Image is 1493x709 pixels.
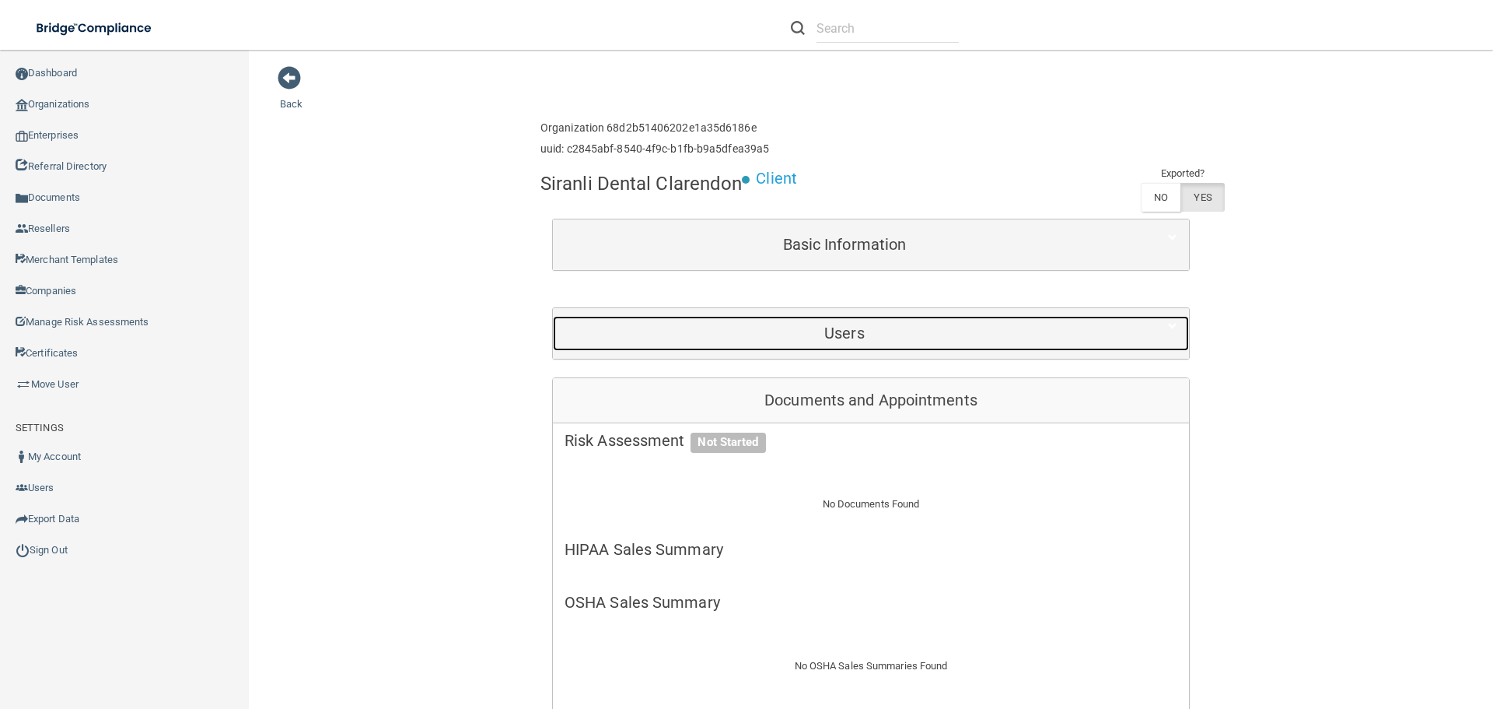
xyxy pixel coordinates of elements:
h4: Siranli Dental Clarendon [540,174,742,194]
label: SETTINGS [16,419,64,437]
img: ic_power_dark.7ecde6b1.png [16,543,30,557]
label: NO [1141,183,1180,212]
img: ic_reseller.de258add.png [16,223,28,235]
span: Not Started [691,433,765,453]
a: Basic Information [565,227,1177,262]
a: Back [280,79,302,110]
td: Exported? [1141,164,1225,183]
img: icon-documents.8dae5593.png [16,192,28,205]
img: organization-icon.f8decf85.png [16,99,28,111]
img: icon-users.e205127d.png [16,482,28,494]
h5: OSHA Sales Summary [565,594,1177,611]
h5: Basic Information [565,236,1124,253]
img: ic_user_dark.df1a06c3.png [16,451,28,463]
img: briefcase.64adab9b.png [16,377,31,392]
div: No Documents Found [553,476,1189,532]
img: enterprise.0d942306.png [16,131,28,142]
img: ic-search.3b580494.png [791,21,805,35]
h5: HIPAA Sales Summary [565,541,1177,558]
h6: uuid: c2845abf-8540-4f9c-b1fb-b9a5dfea39a5 [540,143,769,155]
div: Documents and Appointments [553,378,1189,423]
label: YES [1180,183,1224,212]
h5: Users [565,325,1124,342]
input: Search [816,14,959,43]
img: icon-export.b9366987.png [16,513,28,525]
h5: Risk Assessment [565,432,1177,449]
p: Client [756,164,797,193]
a: Users [565,316,1177,351]
h6: Organization 68d2b51406202e1a35d6186e [540,122,769,134]
div: No OSHA Sales Summaries Found [553,638,1189,694]
img: ic_dashboard_dark.d01f4a41.png [16,68,28,80]
img: bridge_compliance_login_screen.278c3ca4.svg [23,12,166,44]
